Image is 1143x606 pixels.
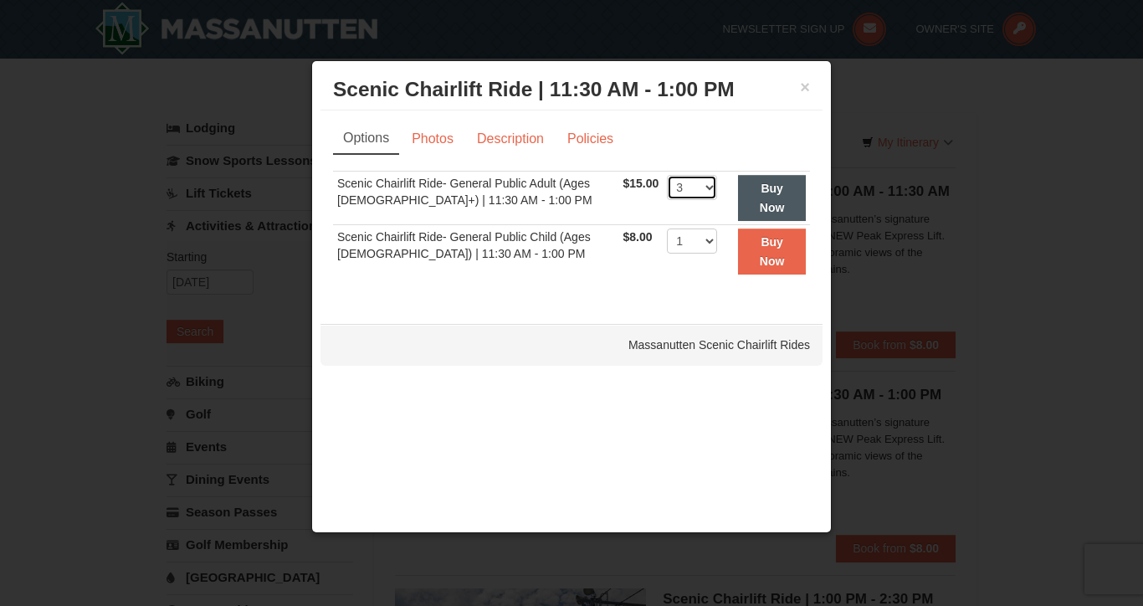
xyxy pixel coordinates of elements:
button: Buy Now [738,229,806,275]
strong: Buy Now [760,235,785,267]
button: Buy Now [738,175,806,221]
button: × [800,79,810,95]
a: Options [333,123,399,155]
div: Massanutten Scenic Chairlift Rides [320,324,823,366]
a: Photos [401,123,464,155]
td: Scenic Chairlift Ride- General Public Child (Ages [DEMOGRAPHIC_DATA]) | 11:30 AM - 1:00 PM [333,225,618,278]
h3: Scenic Chairlift Ride | 11:30 AM - 1:00 PM [333,77,810,102]
a: Description [466,123,555,155]
td: Scenic Chairlift Ride- General Public Adult (Ages [DEMOGRAPHIC_DATA]+) | 11:30 AM - 1:00 PM [333,172,618,225]
a: Policies [556,123,624,155]
strong: Buy Now [760,182,785,213]
span: $8.00 [623,230,652,244]
span: $15.00 [623,177,659,190]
